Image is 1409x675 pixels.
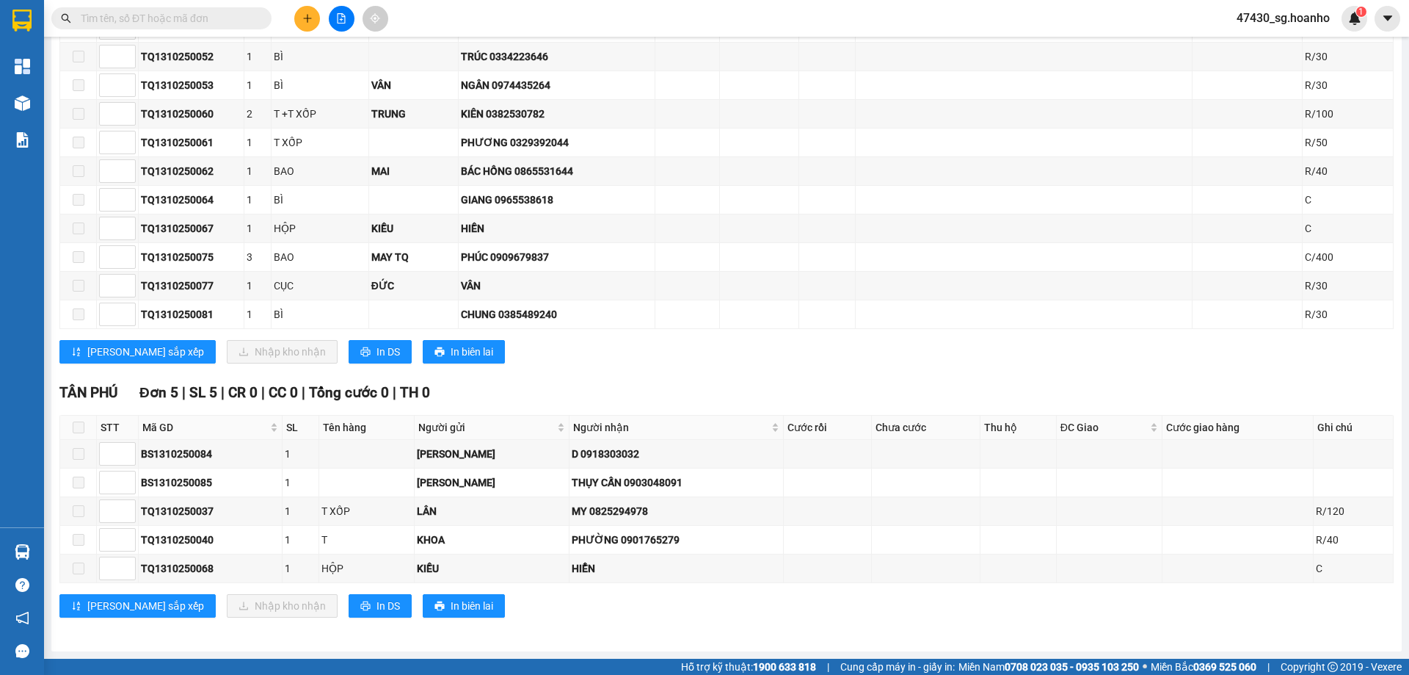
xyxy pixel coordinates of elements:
div: 1 [285,503,316,519]
div: KIỀU [371,220,456,237]
div: TQ1310250037 [141,503,280,519]
button: sort-ascending[PERSON_NAME] sắp xếp [59,594,216,618]
span: message [15,644,29,658]
div: CHUNG 0385489240 [461,306,652,322]
div: R/120 [1316,503,1391,519]
div: PHÚC 0909679837 [461,249,652,265]
span: question-circle [15,578,29,592]
div: TQ1310250052 [141,48,241,65]
div: T XỐP [274,134,366,151]
div: TQ1310250068 [141,560,280,577]
div: BAO [274,163,366,179]
span: file-add [336,13,346,24]
span: Hỗ trợ kỹ thuật: [681,659,816,675]
span: Người nhận [573,419,768,436]
div: 3 [247,249,269,265]
span: | [182,384,186,401]
div: TÂN PHÚ [12,12,85,48]
div: TQ1310250061 [141,134,241,151]
span: In biên lai [451,598,493,614]
span: notification [15,611,29,625]
span: Người gửi [418,419,554,436]
span: In biên lai [451,344,493,360]
span: Nhận: [95,12,131,28]
span: Tổng cước 0 [309,384,389,401]
span: SL [141,93,161,113]
div: TRUNG [371,106,456,122]
div: R/30 [1305,48,1391,65]
div: 1 [247,220,269,237]
div: BÁC HỒNG 0865531644 [461,163,652,179]
span: copyright [1328,662,1338,672]
span: printer [360,347,371,358]
td: TQ1310250081 [139,300,244,329]
td: TQ1310250068 [139,555,283,583]
span: printer [434,347,445,358]
div: 1 [247,134,269,151]
span: 1 [1358,7,1364,17]
div: TQ1310250053 [141,77,241,93]
span: Miền Bắc [1151,659,1256,675]
span: aim [370,13,380,24]
span: caret-down [1381,12,1394,25]
div: C [1305,192,1391,208]
div: T [321,532,412,548]
div: VÂN [461,278,652,294]
div: TQ1310250064 [141,192,241,208]
strong: 0708 023 035 - 0935 103 250 [1005,661,1139,673]
div: TQ1310250075 [141,249,241,265]
div: ĐỨC [371,278,456,294]
div: PHƯƠNG 0329392044 [461,134,652,151]
div: [PERSON_NAME] [417,474,567,491]
span: TÂN PHÚ [59,384,117,401]
div: BS1310250084 [141,446,280,462]
span: search [61,13,71,24]
input: Tìm tên, số ĐT hoặc mã đơn [81,10,254,26]
img: dashboard-icon [15,59,30,74]
th: SL [283,416,319,440]
span: Mã GD [142,419,267,436]
td: TQ1310250062 [139,157,244,186]
span: ⚪️ [1143,664,1147,670]
div: C [1316,560,1391,577]
div: R/100 [1305,106,1391,122]
div: HỘP [321,560,412,577]
button: sort-ascending[PERSON_NAME] sắp xếp [59,340,216,364]
button: printerIn DS [349,340,412,364]
div: R/40 [1316,532,1391,548]
div: GIANG 0965538618 [461,192,652,208]
td: BS1310250085 [139,469,283,497]
td: TQ1310250075 [139,243,244,272]
div: PHƯỜNG 0901765279 [572,532,781,548]
button: downloadNhập kho nhận [227,594,338,618]
span: TH 0 [400,384,430,401]
div: BÌ [274,77,366,93]
div: MAY TQ [371,249,456,265]
span: 47430_sg.hoanho [1225,9,1341,27]
div: 1 [247,306,269,322]
span: Cung cấp máy in - giấy in: [840,659,955,675]
div: KHOA [417,532,567,548]
div: [PERSON_NAME] [417,446,567,462]
button: printerIn biên lai [423,594,505,618]
td: TQ1310250053 [139,71,244,100]
button: file-add [329,6,354,32]
div: LÂN [417,503,567,519]
td: TQ1310250077 [139,272,244,300]
div: KIỀU [417,560,567,577]
span: sort-ascending [71,601,81,613]
span: In DS [376,344,400,360]
img: solution-icon [15,132,30,148]
td: TQ1310250064 [139,186,244,214]
div: 1 [285,560,316,577]
img: icon-new-feature [1348,12,1361,25]
div: TQ1310250067 [141,220,241,237]
div: [PERSON_NAME] [95,12,213,46]
div: R/30 [1305,278,1391,294]
span: | [827,659,829,675]
div: TQ1310250081 [141,306,241,322]
span: sort-ascending [71,347,81,358]
div: VÂN [371,77,456,93]
th: Cước giao hàng [1162,416,1313,440]
div: 1 [285,532,316,548]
